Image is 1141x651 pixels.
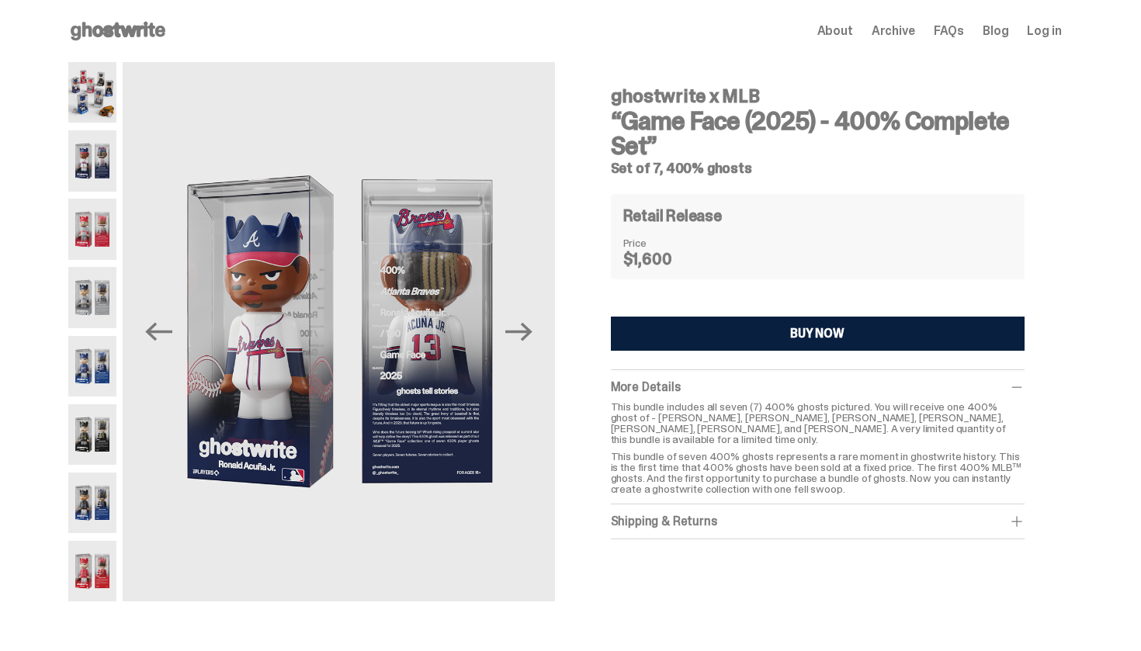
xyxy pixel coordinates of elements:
a: Blog [983,25,1008,37]
h4: ghostwrite x MLB [611,87,1025,106]
button: Next [502,315,536,349]
div: Shipping & Returns [611,514,1025,529]
img: 08-ghostwrite-mlb-game-face-complete-set-mike-trout.png [68,541,117,601]
img: 06-ghostwrite-mlb-game-face-complete-set-paul-skenes.png [68,404,117,465]
p: This bundle includes all seven (7) 400% ghosts pictured. You will receive one 400% ghost of - [PE... [611,401,1025,445]
img: 02-ghostwrite-mlb-game-face-complete-set-ronald-acuna-jr.png [123,62,555,601]
dd: $1,600 [623,251,701,267]
a: Log in [1027,25,1061,37]
span: More Details [611,379,681,395]
dt: Price [623,237,701,248]
h5: Set of 7, 400% ghosts [611,161,1025,175]
a: About [817,25,853,37]
div: BUY NOW [790,327,844,340]
a: FAQs [934,25,964,37]
img: 05-ghostwrite-mlb-game-face-complete-set-shohei-ohtani.png [68,336,117,396]
img: 01-ghostwrite-mlb-game-face-complete-set.png [68,62,117,123]
img: 03-ghostwrite-mlb-game-face-complete-set-bryce-harper.png [68,199,117,259]
button: BUY NOW [611,317,1025,351]
h3: “Game Face (2025) - 400% Complete Set” [611,109,1025,158]
p: This bundle of seven 400% ghosts represents a rare moment in ghostwrite history. This is the firs... [611,451,1025,494]
a: Archive [872,25,915,37]
img: 07-ghostwrite-mlb-game-face-complete-set-juan-soto.png [68,473,117,533]
button: Previous [141,315,175,349]
h4: Retail Release [623,208,722,223]
img: 04-ghostwrite-mlb-game-face-complete-set-aaron-judge.png [68,267,117,327]
img: 02-ghostwrite-mlb-game-face-complete-set-ronald-acuna-jr.png [68,130,117,191]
